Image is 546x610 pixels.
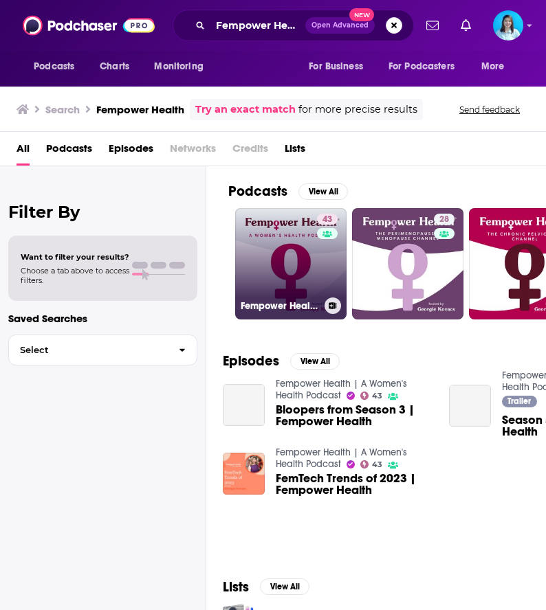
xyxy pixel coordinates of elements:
a: 43 [317,214,338,225]
a: Charts [91,54,138,80]
a: Bloopers from Season 3 | Fempower Health [276,404,433,427]
a: Fempower Health | A Women's Health Podcast [276,447,407,470]
a: Podcasts [46,137,92,166]
button: Select [8,335,197,365]
span: More [481,57,505,76]
span: Networks [170,137,216,166]
img: User Profile [493,10,523,41]
button: Open AdvancedNew [305,17,375,34]
a: PodcastsView All [228,183,348,200]
span: Choose a tab above to access filters. [21,266,129,285]
h3: Fempower Health | A Women's Health Podcast [241,300,319,312]
a: 28 [352,208,463,319]
button: Show profile menu [493,10,523,41]
span: Trailer [507,397,531,405]
span: Monitoring [154,57,203,76]
h3: Fempower Health [96,103,184,116]
a: Show notifications dropdown [421,14,444,37]
span: Logged in as ClarisseG [493,10,523,41]
button: View All [260,578,309,595]
span: For Business [309,57,363,76]
span: Want to filter your results? [21,252,129,262]
div: Search podcasts, credits, & more... [173,10,414,41]
a: ListsView All [223,578,309,596]
a: Fempower Health | A Women's Health Podcast [276,378,407,401]
h2: Podcasts [228,183,287,200]
span: Open Advanced [312,22,369,29]
span: 43 [372,462,382,468]
a: Season 5 Trailer | Fempower Health [449,385,491,427]
a: Show notifications dropdown [455,14,477,37]
img: FemTech Trends of 2023 | Fempower Health [223,453,265,495]
span: For Podcasters [389,57,455,76]
span: for more precise results [298,102,417,117]
a: 43Fempower Health | A Women's Health Podcast [235,208,347,319]
span: Select [9,346,168,354]
button: open menu [299,54,380,80]
button: open menu [472,54,522,80]
h2: Episodes [223,352,279,370]
h2: Filter By [8,202,197,222]
a: EpisodesView All [223,352,340,370]
h2: Lists [223,578,249,596]
span: New [349,8,374,21]
a: 43 [360,392,383,400]
a: Lists [285,137,305,166]
a: Bloopers from Season 3 | Fempower Health [223,384,265,426]
a: All [17,137,30,166]
input: Search podcasts, credits, & more... [210,14,305,36]
img: Podchaser - Follow, Share and Rate Podcasts [23,12,155,38]
a: 28 [434,214,455,225]
button: open menu [24,54,92,80]
span: Credits [232,137,268,166]
button: Send feedback [455,104,524,115]
a: FemTech Trends of 2023 | Fempower Health [276,473,433,496]
a: Try an exact match [195,102,296,117]
span: Charts [100,57,129,76]
button: View All [298,183,348,200]
button: View All [290,353,340,370]
span: 43 [323,213,332,227]
span: 43 [372,393,382,399]
span: 28 [439,213,449,227]
button: open menu [144,54,221,80]
a: 43 [360,460,383,468]
span: Podcasts [34,57,74,76]
h3: Search [45,103,80,116]
p: Saved Searches [8,312,197,325]
button: open menu [380,54,474,80]
a: Episodes [109,137,153,166]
